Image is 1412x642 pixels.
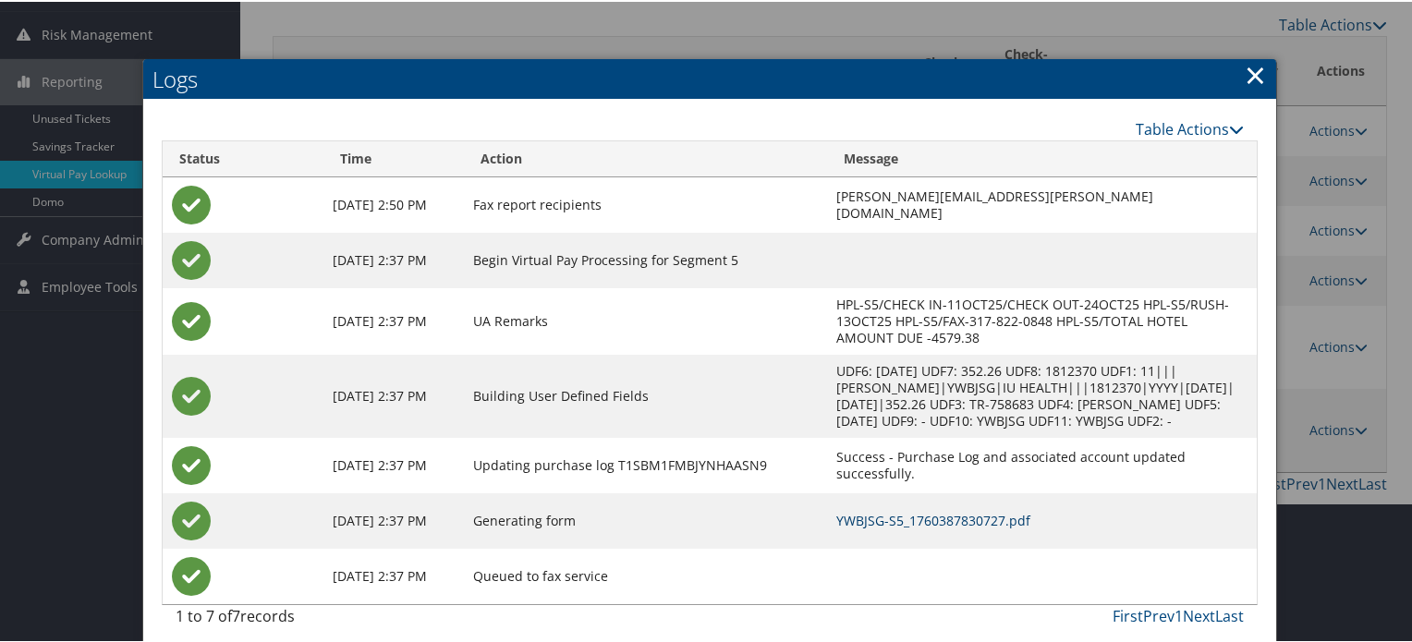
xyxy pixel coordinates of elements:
[323,231,464,286] td: [DATE] 2:37 PM
[1245,55,1266,91] a: Close
[1136,117,1244,138] a: Table Actions
[143,57,1277,98] h2: Logs
[464,176,827,231] td: Fax report recipients
[464,547,827,602] td: Queued to fax service
[163,139,323,176] th: Status: activate to sort column ascending
[323,436,464,491] td: [DATE] 2:37 PM
[1143,604,1175,624] a: Prev
[464,286,827,353] td: UA Remarks
[464,491,827,547] td: Generating form
[827,436,1257,491] td: Success - Purchase Log and associated account updated successfully.
[323,176,464,231] td: [DATE] 2:50 PM
[1183,604,1215,624] a: Next
[232,604,240,624] span: 7
[1113,604,1143,624] a: First
[323,139,464,176] th: Time: activate to sort column ascending
[1175,604,1183,624] a: 1
[827,176,1257,231] td: [PERSON_NAME][EMAIL_ADDRESS][PERSON_NAME][DOMAIN_NAME]
[827,286,1257,353] td: HPL-S5/CHECK IN-11OCT25/CHECK OUT-24OCT25 HPL-S5/RUSH-13OCT25 HPL-S5/FAX-317-822-0848 HPL-S5/TOTA...
[323,353,464,436] td: [DATE] 2:37 PM
[827,139,1257,176] th: Message: activate to sort column ascending
[836,510,1030,527] a: YWBJSG-S5_1760387830727.pdf
[827,353,1257,436] td: UDF6: [DATE] UDF7: 352.26 UDF8: 1812370 UDF1: 11|||[PERSON_NAME]|YWBJSG|IU HEALTH|||1812370|YYYY|...
[323,491,464,547] td: [DATE] 2:37 PM
[464,139,827,176] th: Action: activate to sort column ascending
[464,353,827,436] td: Building User Defined Fields
[464,436,827,491] td: Updating purchase log T1SBM1FMBJYNHAASN9
[464,231,827,286] td: Begin Virtual Pay Processing for Segment 5
[1215,604,1244,624] a: Last
[176,603,422,635] div: 1 to 7 of records
[323,286,464,353] td: [DATE] 2:37 PM
[323,547,464,602] td: [DATE] 2:37 PM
